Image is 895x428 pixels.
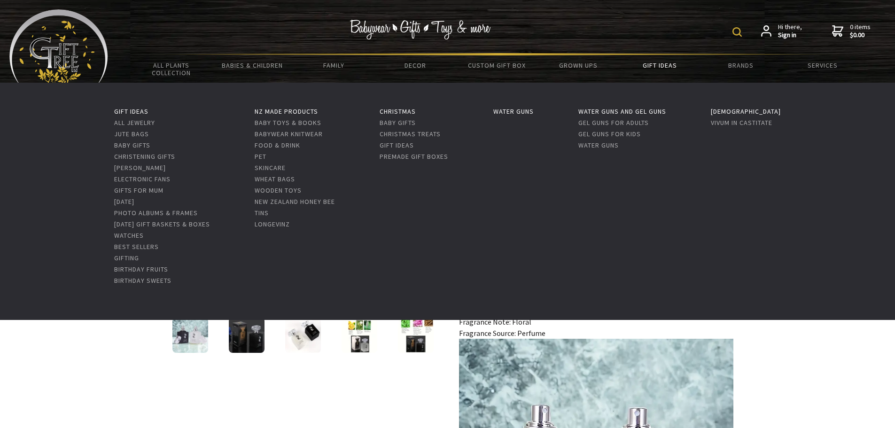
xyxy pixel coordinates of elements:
a: Electronic Fans [114,175,171,183]
a: Gel Guns For Adults [578,118,649,127]
a: Best Sellers [114,242,159,251]
a: Decor [374,55,456,75]
a: [PERSON_NAME] [114,163,166,172]
img: Bai MENG Eau de Parfum for Men [172,317,208,353]
a: Gifts For Mum [114,186,163,195]
a: [DEMOGRAPHIC_DATA] [711,107,781,116]
img: product search [732,27,742,37]
img: Bai MENG Eau de Parfum for Men [398,317,434,353]
img: Babywear - Gifts - Toys & more [350,20,491,39]
a: Hi there,Sign in [761,23,802,39]
a: Babies & Children [212,55,293,75]
a: LongeviNZ [255,220,290,228]
a: Watches [114,231,144,240]
a: Baby Toys & Books [255,118,321,127]
a: Gift Ideas [380,141,414,149]
a: Water Guns and Gel Guns [578,107,666,116]
a: Brands [700,55,782,75]
a: Gift Ideas [114,107,148,116]
a: Skincare [255,163,286,172]
a: Grown Ups [537,55,619,75]
a: Birthday Sweets [114,276,171,285]
a: Services [782,55,863,75]
a: Food & Drink [255,141,300,149]
a: Baby Gifts [380,118,416,127]
a: New Zealand Honey Bee [255,197,335,206]
a: Gel Guns For Kids [578,130,641,138]
a: Christmas Treats [380,130,441,138]
span: Hi there, [778,23,802,39]
a: Vivum in Castitate [711,118,772,127]
a: NZ Made Products [255,107,318,116]
a: 0 items$0.00 [832,23,871,39]
a: Premade Gift Boxes [380,152,448,161]
a: Wheat Bags [255,175,295,183]
strong: $0.00 [850,31,871,39]
a: Christmas [380,107,416,116]
a: Gift Ideas [619,55,700,75]
a: Baby Gifts [114,141,150,149]
a: Pet [255,152,266,161]
img: Bai MENG Eau de Parfum for Men [285,317,321,353]
a: Babywear Knitwear [255,130,323,138]
a: Birthday Fruits [114,265,168,273]
a: Gifting [114,254,139,262]
a: Tins [255,209,269,217]
strong: Sign in [778,31,802,39]
a: All Plants Collection [131,55,212,83]
a: [DATE] Gift Baskets & Boxes [114,220,210,228]
span: 0 items [850,23,871,39]
a: [DATE] [114,197,134,206]
a: All Jewelry [114,118,155,127]
a: Custom Gift Box [456,55,537,75]
a: Wooden Toys [255,186,302,195]
a: Water Guns [578,141,619,149]
img: Bai MENG Eau de Parfum for Men [229,317,265,353]
a: Christening Gifts [114,152,175,161]
img: Bai MENG Eau de Parfum for Men [342,317,377,353]
a: Family [293,55,374,75]
a: Photo Albums & Frames [114,209,198,217]
a: Jute Bags [114,130,149,138]
img: Babyware - Gifts - Toys and more... [9,9,108,87]
a: Water Guns [493,107,534,116]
